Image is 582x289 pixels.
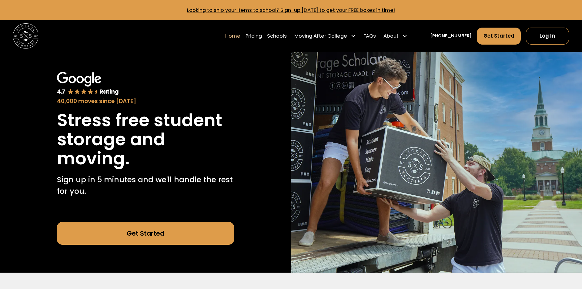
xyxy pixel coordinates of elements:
a: Get Started [57,222,234,245]
img: Storage Scholars main logo [13,23,38,49]
p: Sign up in 5 minutes and we'll handle the rest for you. [57,174,234,197]
img: Storage Scholars makes moving and storage easy. [291,52,582,273]
a: Log In [526,28,569,45]
div: 40,000 moves since [DATE] [57,97,234,106]
a: [PHONE_NUMBER] [430,33,472,39]
div: About [383,32,399,40]
h1: Stress free student storage and moving. [57,111,234,168]
img: Google 4.7 star rating [57,72,119,96]
a: Pricing [246,27,262,45]
a: Get Started [477,28,521,45]
div: Moving After College [294,32,347,40]
a: Schools [267,27,287,45]
a: Looking to ship your items to school? Sign-up [DATE] to get your FREE boxes in time! [187,7,395,14]
a: FAQs [363,27,376,45]
a: Home [225,27,240,45]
